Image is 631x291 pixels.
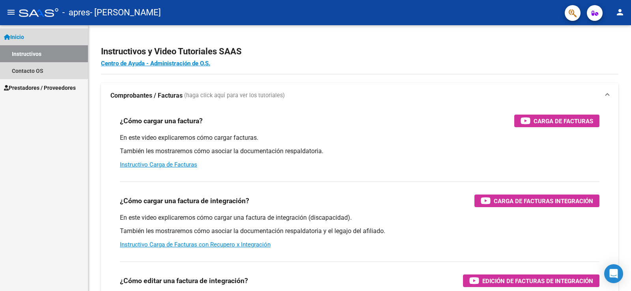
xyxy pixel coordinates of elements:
a: Instructivo Carga de Facturas con Recupero x Integración [120,241,271,248]
h2: Instructivos y Video Tutoriales SAAS [101,44,618,59]
span: Inicio [4,33,24,41]
p: También les mostraremos cómo asociar la documentación respaldatoria y el legajo del afiliado. [120,227,599,235]
h3: ¿Cómo editar una factura de integración? [120,275,248,286]
span: Edición de Facturas de integración [482,276,593,286]
strong: Comprobantes / Facturas [110,91,183,100]
a: Instructivo Carga de Facturas [120,161,197,168]
p: En este video explicaremos cómo cargar facturas. [120,133,599,142]
span: - [PERSON_NAME] [90,4,161,21]
a: Centro de Ayuda - Administración de O.S. [101,60,210,67]
button: Carga de Facturas [514,115,599,127]
span: Carga de Facturas Integración [494,196,593,206]
mat-icon: person [615,7,625,17]
span: - apres [62,4,90,21]
p: En este video explicaremos cómo cargar una factura de integración (discapacidad). [120,213,599,222]
mat-icon: menu [6,7,16,17]
button: Edición de Facturas de integración [463,274,599,287]
div: Open Intercom Messenger [604,264,623,283]
button: Carga de Facturas Integración [474,195,599,207]
p: También les mostraremos cómo asociar la documentación respaldatoria. [120,147,599,156]
h3: ¿Cómo cargar una factura? [120,115,203,126]
span: Prestadores / Proveedores [4,83,76,92]
span: (haga click aquí para ver los tutoriales) [184,91,285,100]
mat-expansion-panel-header: Comprobantes / Facturas (haga click aquí para ver los tutoriales) [101,83,618,108]
span: Carga de Facturas [534,116,593,126]
h3: ¿Cómo cargar una factura de integración? [120,195,249,206]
